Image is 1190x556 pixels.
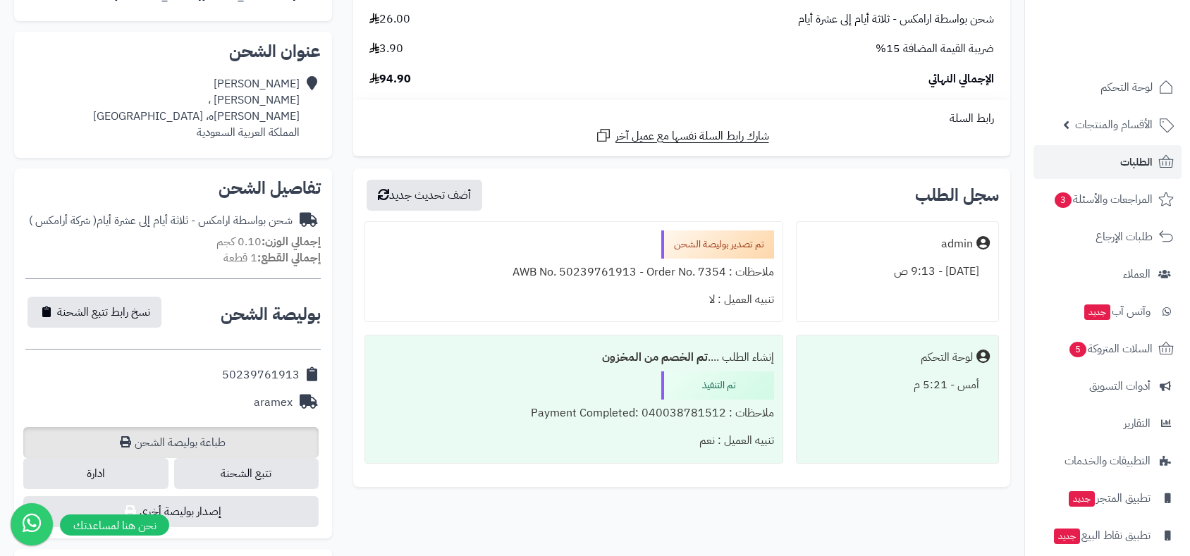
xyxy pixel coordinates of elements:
button: إصدار بوليصة أخرى [23,496,319,527]
span: 5 [1069,342,1086,357]
span: 26.00 [369,11,410,27]
h3: سجل الطلب [915,187,999,204]
button: أضف تحديث جديد [367,180,482,211]
span: نسخ رابط تتبع الشحنة [57,304,150,321]
a: تطبيق المتجرجديد [1033,481,1182,515]
a: التقارير [1033,407,1182,440]
div: تم تصدير بوليصة الشحن [661,230,774,259]
span: الطلبات [1120,152,1153,172]
h2: تفاصيل الشحن [25,180,321,197]
span: جديد [1069,491,1095,507]
b: تم الخصم من المخزون [602,349,708,366]
div: إنشاء الطلب .... [374,344,774,371]
span: ضريبة القيمة المضافة 15% [876,41,994,57]
a: لوحة التحكم [1033,70,1182,104]
span: ( شركة أرامكس ) [29,212,97,229]
a: طلبات الإرجاع [1033,220,1182,254]
a: السلات المتروكة5 [1033,332,1182,366]
a: المراجعات والأسئلة3 [1033,183,1182,216]
button: نسخ رابط تتبع الشحنة [27,297,161,328]
a: شارك رابط السلة نفسها مع عميل آخر [595,127,769,144]
div: aramex [254,395,293,411]
a: التطبيقات والخدمات [1033,444,1182,478]
small: 1 قطعة [223,249,321,266]
a: ادارة [23,458,168,489]
span: العملاء [1123,264,1151,284]
a: أدوات التسويق [1033,369,1182,403]
div: تنبيه العميل : لا [374,286,774,314]
span: أدوات التسويق [1089,376,1151,396]
div: رابط السلة [359,111,1005,127]
span: الأقسام والمنتجات [1075,115,1153,135]
span: 94.90 [369,71,411,87]
span: طلبات الإرجاع [1096,227,1153,247]
span: 3.90 [369,41,403,57]
a: العملاء [1033,257,1182,291]
span: التطبيقات والخدمات [1065,451,1151,471]
strong: إجمالي الوزن: [262,233,321,250]
span: جديد [1084,304,1110,320]
h2: عنوان الشحن [25,43,321,60]
a: تتبع الشحنة [174,458,319,489]
span: شارك رابط السلة نفسها مع عميل آخر [615,128,769,144]
span: وآتس آب [1083,302,1151,321]
span: السلات المتروكة [1068,339,1153,359]
strong: إجمالي القطع: [257,249,321,266]
div: لوحة التحكم [921,350,973,366]
span: تطبيق نقاط البيع [1053,526,1151,545]
span: جديد [1054,529,1080,544]
a: تطبيق نقاط البيعجديد [1033,519,1182,552]
a: الطلبات [1033,145,1182,179]
span: 3 [1055,192,1072,208]
span: تطبيق المتجر [1067,488,1151,508]
div: شحن بواسطة ارامكس - ثلاثة أيام إلى عشرة أيام [29,213,293,229]
div: [DATE] - 9:13 ص [805,258,990,285]
span: المراجعات والأسئلة [1053,190,1153,209]
h2: بوليصة الشحن [221,306,321,323]
div: admin [941,236,973,252]
div: ملاحظات : AWB No. 50239761913 - Order No. 7354 [374,259,774,286]
small: 0.10 كجم [216,233,321,250]
span: الإجمالي النهائي [928,71,994,87]
span: شحن بواسطة ارامكس - ثلاثة أيام إلى عشرة أيام [798,11,994,27]
a: طباعة بوليصة الشحن [23,427,319,458]
span: لوحة التحكم [1100,78,1153,97]
div: تنبيه العميل : نعم [374,427,774,455]
div: 50239761913 [222,367,300,383]
a: وآتس آبجديد [1033,295,1182,328]
div: أمس - 5:21 م [805,371,990,399]
div: ملاحظات : Payment Completed: 040038781512 [374,400,774,427]
div: تم التنفيذ [661,371,774,400]
div: [PERSON_NAME] [PERSON_NAME] ، [PERSON_NAME]ه، [GEOGRAPHIC_DATA] المملكة العربية السعودية [93,76,300,140]
span: التقارير [1124,414,1151,433]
